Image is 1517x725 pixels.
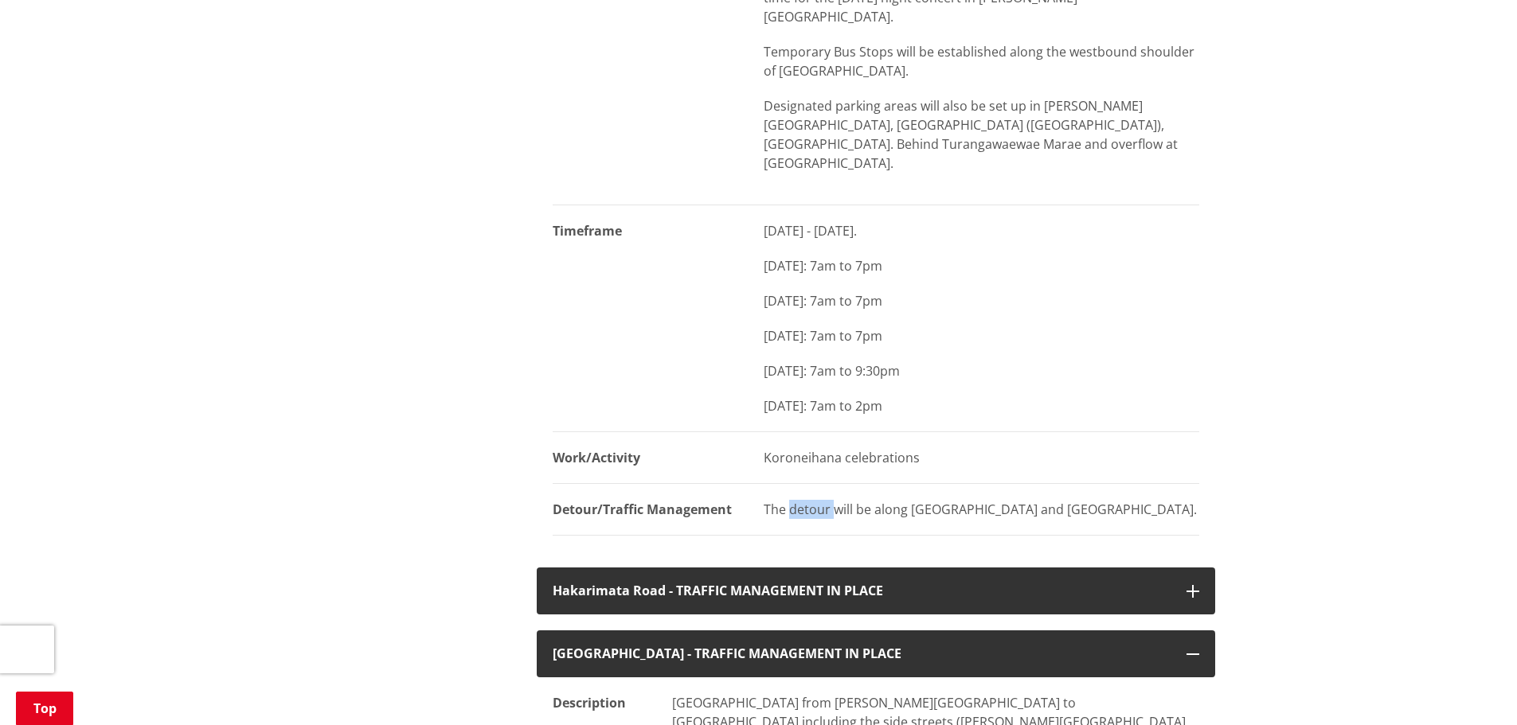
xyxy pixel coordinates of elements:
[764,96,1199,173] p: Designated parking areas will also be set up in [PERSON_NAME][GEOGRAPHIC_DATA], [GEOGRAPHIC_DATA]...
[16,692,73,725] a: Top
[553,432,748,484] dt: Work/Activity
[553,205,748,432] dt: Timeframe
[537,630,1215,677] button: [GEOGRAPHIC_DATA] - TRAFFIC MANAGEMENT IN PLACE
[764,361,1199,380] p: [DATE]: 7am to 9:30pm
[764,500,1199,519] p: The detour will be along [GEOGRAPHIC_DATA] and [GEOGRAPHIC_DATA].
[764,396,1199,415] p: [DATE]: 7am to 2pm
[764,326,1199,345] p: [DATE]: 7am to 7pm
[764,221,1199,240] p: [DATE] - [DATE].
[764,256,1199,275] p: [DATE]: 7am to 7pm
[553,583,1171,598] h4: Hakarimata Road - TRAFFIC MANAGEMENT IN PLACE
[1444,658,1501,715] iframe: Messenger Launcher
[764,448,1199,467] div: Koroneihana celebrations
[764,42,1199,80] p: Temporary Bus Stops will be established along the westbound shoulder of [GEOGRAPHIC_DATA].
[764,291,1199,310] p: [DATE]: 7am to 7pm
[553,484,748,536] dt: Detour/Traffic Management
[553,646,1171,661] h4: [GEOGRAPHIC_DATA] - TRAFFIC MANAGEMENT IN PLACE
[537,567,1215,614] button: Hakarimata Road - TRAFFIC MANAGEMENT IN PLACE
